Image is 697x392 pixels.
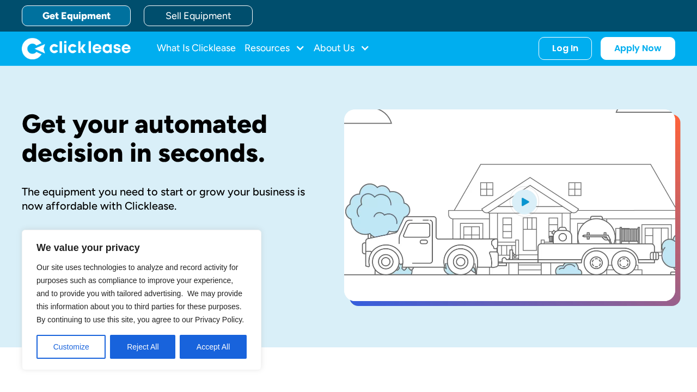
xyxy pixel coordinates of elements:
img: Blue play button logo on a light blue circular background [510,186,539,217]
a: open lightbox [344,109,675,301]
span: Our site uses technologies to analyze and record activity for purposes such as compliance to impr... [36,263,244,324]
img: Clicklease logo [22,38,131,59]
button: Reject All [110,335,175,359]
h1: Get your automated decision in seconds. [22,109,309,167]
div: Log In [552,43,578,54]
a: Get Equipment [22,5,131,26]
div: About Us [314,38,370,59]
p: We value your privacy [36,241,247,254]
a: What Is Clicklease [157,38,236,59]
a: home [22,38,131,59]
a: Apply Now [601,37,675,60]
div: Resources [244,38,305,59]
div: We value your privacy [22,230,261,370]
button: Accept All [180,335,247,359]
div: The equipment you need to start or grow your business is now affordable with Clicklease. [22,185,309,213]
a: Sell Equipment [144,5,253,26]
button: Customize [36,335,106,359]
